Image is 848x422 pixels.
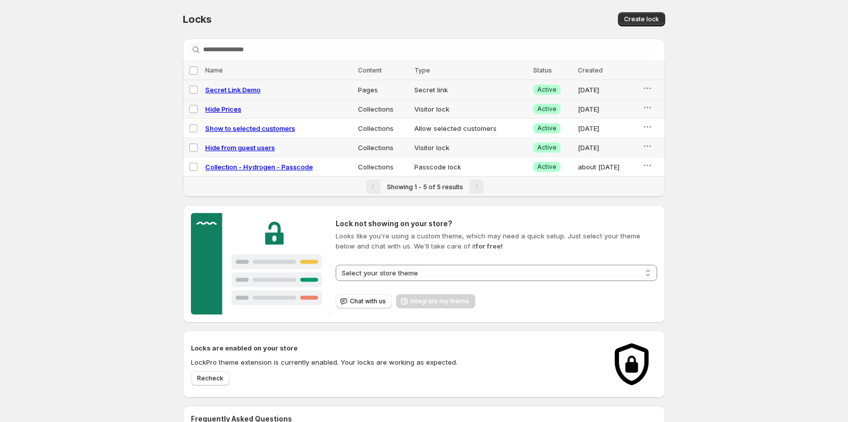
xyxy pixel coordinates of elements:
[358,66,382,74] span: Content
[191,371,230,385] button: Recheck
[575,80,639,99] td: [DATE]
[350,297,386,305] span: Chat with us
[355,138,411,157] td: Collections
[533,66,552,74] span: Status
[205,144,275,152] a: Hide from guest users
[411,138,530,157] td: Visitor lock
[355,157,411,177] td: Collections
[205,66,223,74] span: Name
[618,12,665,26] button: Create lock
[355,99,411,119] td: Collections
[205,163,313,171] a: Collection - Hydrogen - Passcode
[336,231,657,251] p: Looks like you're using a custom theme, which may need a quick setup. Just select your theme belo...
[411,157,530,177] td: Passcode lock
[575,119,639,138] td: [DATE]
[336,219,657,229] h2: Lock not showing on your store?
[624,15,659,23] span: Create lock
[205,124,295,132] a: Show to selected customers
[476,242,503,250] strong: for free!
[537,86,557,94] span: Active
[191,343,596,353] h2: Locks are enabled on your store
[183,176,665,197] nav: Pagination
[191,357,596,367] p: LockPro theme extension is currently enabled. Your locks are working as expected.
[411,99,530,119] td: Visitor lock
[387,183,463,191] span: Showing 1 - 5 of 5 results
[575,138,639,157] td: [DATE]
[537,105,557,113] span: Active
[575,99,639,119] td: [DATE]
[411,119,530,138] td: Allow selected customers
[537,163,557,171] span: Active
[411,80,530,99] td: Secret link
[355,119,411,138] td: Collections
[537,124,557,132] span: Active
[205,86,260,94] a: Secret Link Demo
[183,13,212,25] span: Locks
[414,66,430,74] span: Type
[575,157,639,177] td: about [DATE]
[537,144,557,152] span: Active
[355,80,411,99] td: Pages
[191,213,332,314] img: Customer support
[205,105,241,113] a: Hide Prices
[578,66,603,74] span: Created
[197,374,223,382] span: Recheck
[336,294,392,308] button: Chat with us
